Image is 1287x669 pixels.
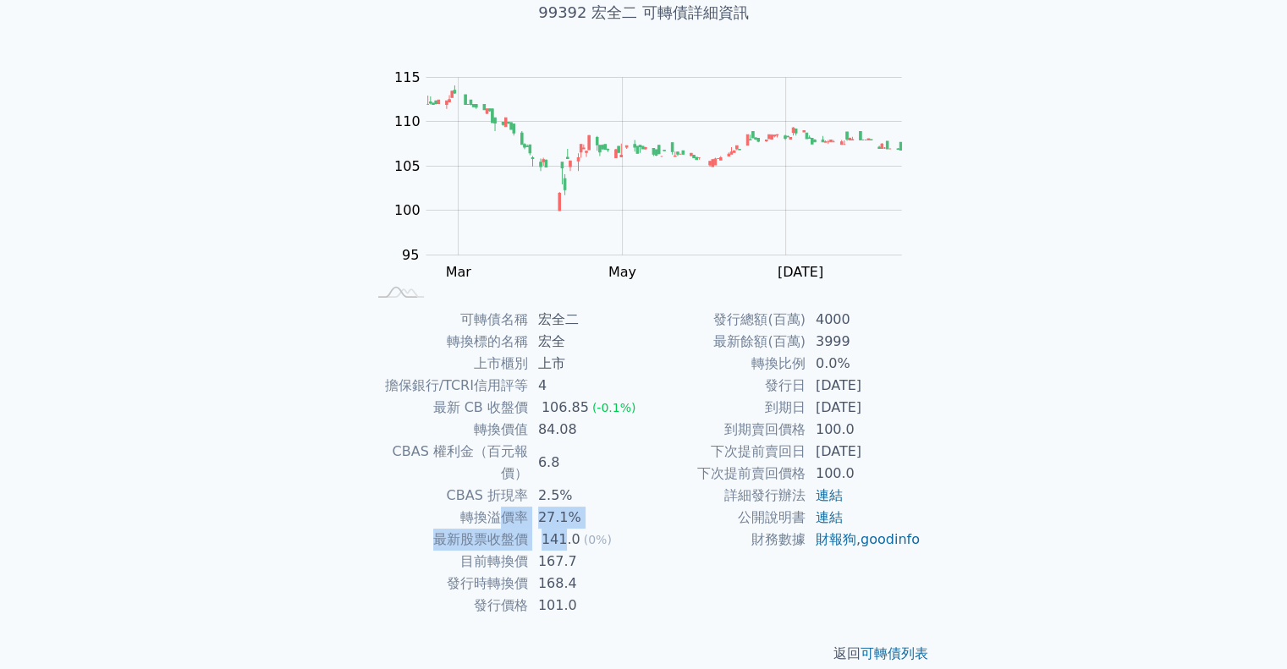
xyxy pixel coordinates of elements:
[806,331,921,353] td: 3999
[778,263,823,279] tspan: [DATE]
[644,375,806,397] td: 發行日
[644,507,806,529] td: 公開說明書
[806,441,921,463] td: [DATE]
[394,113,421,129] tspan: 110
[584,533,612,546] span: (0%)
[816,531,856,547] a: 財報狗
[644,397,806,419] td: 到期日
[402,246,419,262] tspan: 95
[366,309,528,331] td: 可轉債名稱
[385,69,927,279] g: Chart
[394,202,421,218] tspan: 100
[806,353,921,375] td: 0.0%
[644,353,806,375] td: 轉換比例
[366,419,528,441] td: 轉換價值
[806,375,921,397] td: [DATE]
[528,419,644,441] td: 84.08
[366,485,528,507] td: CBAS 折現率
[528,309,644,331] td: 宏全二
[644,441,806,463] td: 下次提前賣回日
[644,529,806,551] td: 財務數據
[445,263,471,279] tspan: Mar
[644,463,806,485] td: 下次提前賣回價格
[346,644,942,664] p: 返回
[366,573,528,595] td: 發行時轉換價
[366,507,528,529] td: 轉換溢價率
[592,401,636,414] span: (-0.1%)
[861,645,928,661] a: 可轉債列表
[1202,588,1287,669] iframe: Chat Widget
[644,485,806,507] td: 詳細發行辦法
[528,485,644,507] td: 2.5%
[426,85,901,211] g: Series
[528,441,644,485] td: 6.8
[528,375,644,397] td: 4
[816,509,843,525] a: 連結
[366,441,528,485] td: CBAS 權利金（百元報價）
[528,353,644,375] td: 上市
[644,309,806,331] td: 發行總額(百萬)
[366,551,528,573] td: 目前轉換價
[528,595,644,617] td: 101.0
[528,573,644,595] td: 168.4
[528,331,644,353] td: 宏全
[394,69,421,85] tspan: 115
[806,419,921,441] td: 100.0
[346,1,942,25] h1: 99392 宏全二 可轉債詳細資訊
[366,353,528,375] td: 上市櫃別
[528,507,644,529] td: 27.1%
[861,531,920,547] a: goodinfo
[366,375,528,397] td: 擔保銀行/TCRI信用評等
[806,397,921,419] td: [DATE]
[608,263,636,279] tspan: May
[644,419,806,441] td: 到期賣回價格
[366,595,528,617] td: 發行價格
[366,331,528,353] td: 轉換標的名稱
[538,529,584,551] div: 141.0
[366,397,528,419] td: 最新 CB 收盤價
[1202,588,1287,669] div: 聊天小工具
[366,529,528,551] td: 最新股票收盤價
[806,463,921,485] td: 100.0
[528,551,644,573] td: 167.7
[806,529,921,551] td: ,
[538,397,592,419] div: 106.85
[816,487,843,503] a: 連結
[806,309,921,331] td: 4000
[644,331,806,353] td: 最新餘額(百萬)
[394,157,421,173] tspan: 105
